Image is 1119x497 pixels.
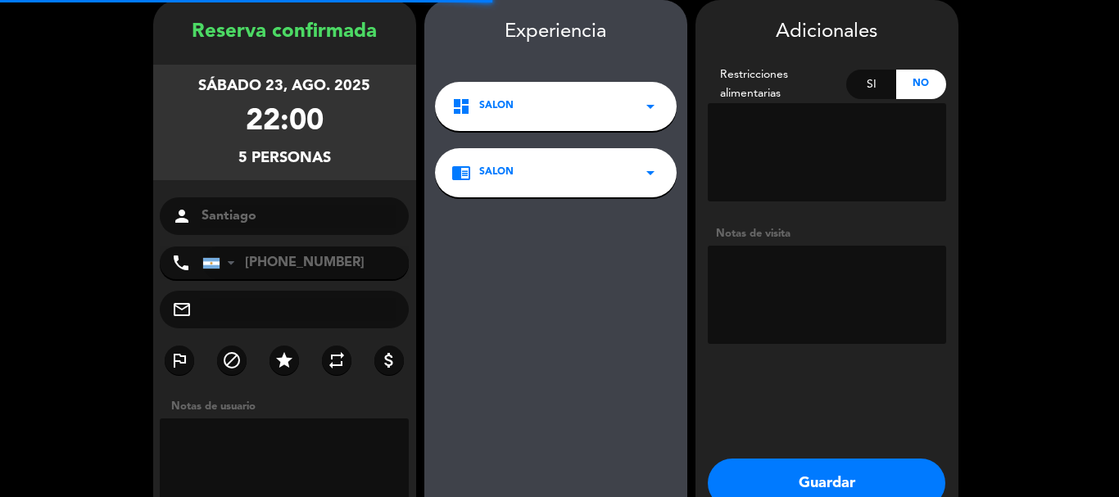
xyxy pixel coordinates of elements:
i: outlined_flag [170,350,189,370]
div: Argentina: +54 [203,247,241,278]
i: block [222,350,242,370]
i: person [172,206,192,226]
i: dashboard [451,97,471,116]
i: mail_outline [172,300,192,319]
div: Si [846,70,896,99]
div: Reserva confirmada [153,16,416,48]
div: sábado 23, ago. 2025 [198,75,370,98]
i: arrow_drop_down [641,97,660,116]
i: repeat [327,350,347,370]
div: Notas de usuario [163,398,416,415]
div: 22:00 [246,98,324,147]
i: star [274,350,294,370]
i: chrome_reader_mode [451,163,471,183]
i: arrow_drop_down [641,163,660,183]
div: Restricciones alimentarias [708,66,847,103]
div: Notas de visita [708,225,946,242]
i: attach_money [379,350,399,370]
div: 5 personas [238,147,331,170]
span: SALON [479,98,514,115]
div: Experiencia [424,16,687,48]
div: No [896,70,946,99]
span: SALON [479,165,514,181]
div: Adicionales [708,16,946,48]
i: phone [171,253,191,273]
